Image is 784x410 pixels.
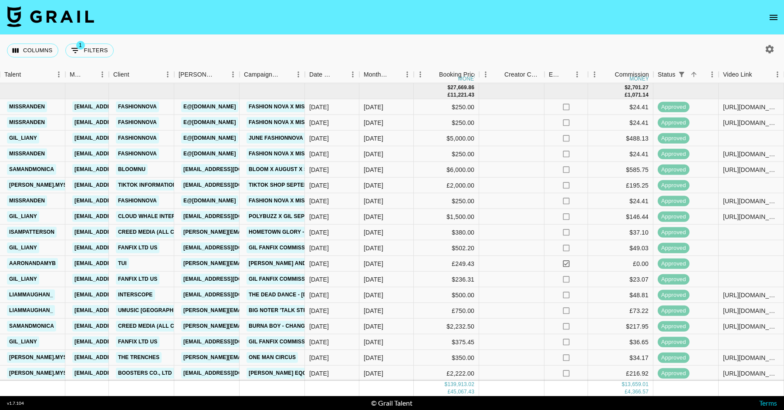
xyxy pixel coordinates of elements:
[7,227,57,238] a: isampatterson
[116,352,162,363] a: The Trenches
[364,275,383,284] div: Sep '25
[414,272,479,287] div: $236.31
[72,336,170,347] a: [EMAIL_ADDRESS][DOMAIN_NAME]
[723,369,779,378] div: https://www.tiktok.com/@magda.mysz/video/7553706966179171606
[116,336,159,347] a: FanFix Ltd US
[72,321,170,332] a: [EMAIL_ADDRESS][DOMAIN_NAME]
[414,350,479,366] div: $350.00
[116,148,159,159] a: Fashionnova
[706,68,719,81] button: Menu
[181,289,279,300] a: [EMAIL_ADDRESS][DOMAIN_NAME]
[309,338,329,346] div: 15/09/2025
[72,227,170,238] a: [EMAIL_ADDRESS][DOMAIN_NAME]
[653,66,719,83] div: Status
[7,400,24,406] div: v 1.7.104
[588,366,653,381] div: £216.92
[7,101,47,112] a: missranden
[214,68,226,81] button: Sort
[414,303,479,319] div: £750.00
[479,68,492,81] button: Menu
[309,212,329,221] div: 19/08/2025
[309,197,329,205] div: 11/03/2025
[658,353,689,362] span: approved
[658,322,689,330] span: approved
[247,211,329,222] a: PolyBuzz X Gil September
[447,91,450,99] div: £
[625,91,628,99] div: £
[723,66,752,83] div: Video Link
[72,148,170,159] a: [EMAIL_ADDRESS][DOMAIN_NAME]
[414,115,479,131] div: $250.00
[116,258,129,269] a: TUI
[72,180,170,191] a: [EMAIL_ADDRESS][DOMAIN_NAME]
[723,197,779,205] div: https://www.tiktok.com/@missranden/video/7544714639695744278
[588,303,653,319] div: £73.22
[309,353,329,362] div: 12/09/2025
[658,118,689,127] span: approved
[72,164,170,175] a: [EMAIL_ADDRESS][DOMAIN_NAME]
[658,275,689,283] span: approved
[458,76,478,81] div: money
[439,66,477,83] div: Booking Price
[571,68,584,81] button: Menu
[752,68,764,81] button: Sort
[414,162,479,178] div: $6,000.00
[625,381,649,388] div: 13,659.01
[765,9,782,26] button: open drawer
[414,256,479,272] div: £249.43
[676,68,688,81] button: Show filters
[658,150,689,158] span: approved
[602,68,615,81] button: Sort
[414,240,479,256] div: $502.20
[658,165,689,174] span: approved
[247,352,298,363] a: One Man Circus
[759,399,777,407] a: Terms
[588,350,653,366] div: $34.17
[247,274,317,285] a: Gil Fanfix Commission
[588,256,653,272] div: £0.00
[7,195,47,206] a: missranden
[622,381,625,388] div: $
[116,305,200,316] a: Umusic [GEOGRAPHIC_DATA]
[116,321,206,332] a: Creed Media (All Campaigns)
[401,68,414,81] button: Menu
[7,164,56,175] a: samandmonica
[364,306,383,315] div: Sep '25
[247,164,351,175] a: Bloom X August X Samandmonica
[427,68,439,81] button: Sort
[72,242,170,253] a: [EMAIL_ADDRESS][DOMAIN_NAME]
[72,368,170,379] a: [EMAIL_ADDRESS][DOMAIN_NAME]
[181,368,279,379] a: [EMAIL_ADDRESS][DOMAIN_NAME]
[588,162,653,178] div: $585.75
[658,66,676,83] div: Status
[309,244,329,252] div: 02/09/2025
[292,68,305,81] button: Menu
[161,68,174,81] button: Menu
[116,133,159,144] a: Fashionnova
[359,66,414,83] div: Month Due
[628,84,649,91] div: 2,701.27
[414,131,479,146] div: $5,000.00
[7,180,72,191] a: [PERSON_NAME].mysz
[364,181,383,190] div: Sep '25
[364,244,383,252] div: Sep '25
[447,388,450,396] div: £
[7,258,58,269] a: aaronandamyb
[181,180,279,191] a: [EMAIL_ADDRESS][DOMAIN_NAME]
[72,289,170,300] a: [EMAIL_ADDRESS][DOMAIN_NAME]
[7,148,47,159] a: missranden
[247,368,391,379] a: [PERSON_NAME] Eqqualberry Campaign video 1
[181,164,279,175] a: [EMAIL_ADDRESS][DOMAIN_NAME]
[116,117,159,128] a: Fashionnova
[7,352,72,363] a: [PERSON_NAME].mysz
[72,101,170,112] a: [EMAIL_ADDRESS][DOMAIN_NAME]
[309,181,329,190] div: 18/08/2025
[7,133,39,144] a: gil_liany
[76,41,85,50] span: 1
[247,117,333,128] a: Fashion Nova X Missranden
[181,258,323,269] a: [PERSON_NAME][EMAIL_ADDRESS][DOMAIN_NAME]
[676,68,688,81] div: 1 active filter
[414,99,479,115] div: $250.00
[7,242,39,253] a: gil_liany
[174,66,240,83] div: Booker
